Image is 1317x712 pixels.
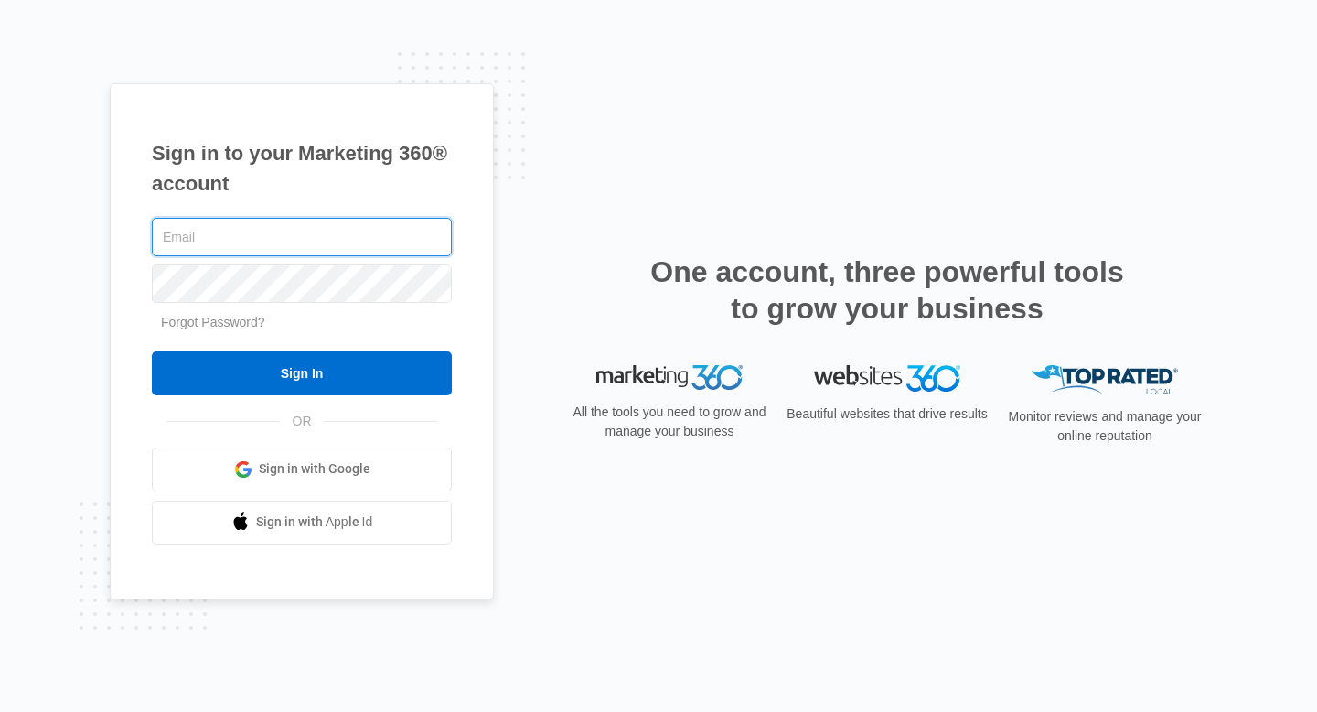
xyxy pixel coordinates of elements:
span: Sign in with Apple Id [256,512,373,532]
img: Websites 360 [814,365,960,392]
img: Marketing 360 [596,365,743,391]
span: OR [280,412,325,431]
input: Sign In [152,351,452,395]
p: All the tools you need to grow and manage your business [567,403,772,441]
input: Email [152,218,452,256]
h1: Sign in to your Marketing 360® account [152,138,452,199]
a: Sign in with Apple Id [152,501,452,545]
span: Sign in with Google [259,459,370,479]
a: Sign in with Google [152,448,452,491]
p: Monitor reviews and manage your online reputation [1002,407,1207,446]
a: Forgot Password? [161,315,265,329]
p: Beautiful websites that drive results [785,405,990,424]
h2: One account, three powerful tools to grow your business [645,254,1130,327]
img: Top Rated Local [1032,365,1178,395]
